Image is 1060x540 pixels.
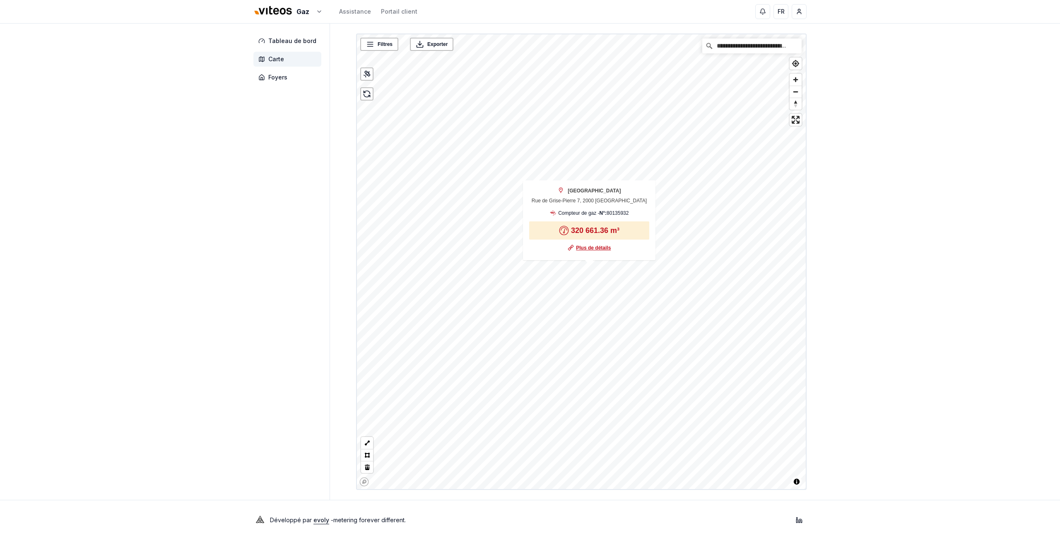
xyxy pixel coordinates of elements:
[773,4,788,19] button: FR
[313,516,329,523] a: evoly
[268,73,287,82] span: Foyers
[270,514,406,526] p: Développé par - metering forever different .
[778,7,785,16] span: FR
[253,34,325,48] a: Tableau de bord
[571,226,619,235] strong: 320 661.36 m³
[790,98,802,110] button: Reset bearing to north
[790,86,802,98] button: Zoom out
[790,114,802,126] button: Enter fullscreen
[253,3,323,21] button: Gaz
[600,210,607,216] strong: N°:
[339,7,371,16] a: Assistance
[359,477,369,487] a: Mapbox homepage
[790,74,802,86] button: Zoom in
[576,244,611,252] a: Plus de détails
[268,37,316,45] span: Tableau de bord
[253,52,325,67] a: Carte
[253,70,325,85] a: Foyers
[268,55,284,63] span: Carte
[253,1,293,21] img: Viteos - Gaz Logo
[361,437,373,449] button: LineString tool (l)
[790,58,802,70] button: Find my location
[558,209,629,217] span: Compteur de gaz - 80135932
[296,7,309,17] span: Gaz
[792,477,802,487] button: Toggle attribution
[378,40,393,48] span: Filtres
[702,38,802,53] input: Chercher
[427,40,448,48] span: Exporter
[253,514,267,527] img: Evoly Logo
[381,7,417,16] a: Portail client
[529,187,649,205] div: Rue de Grise-Pierre 7, 2000 [GEOGRAPHIC_DATA]
[357,34,807,491] canvas: Map
[361,461,373,473] button: Delete
[568,187,621,195] strong: [GEOGRAPHIC_DATA]
[361,449,373,461] button: Polygon tool (p)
